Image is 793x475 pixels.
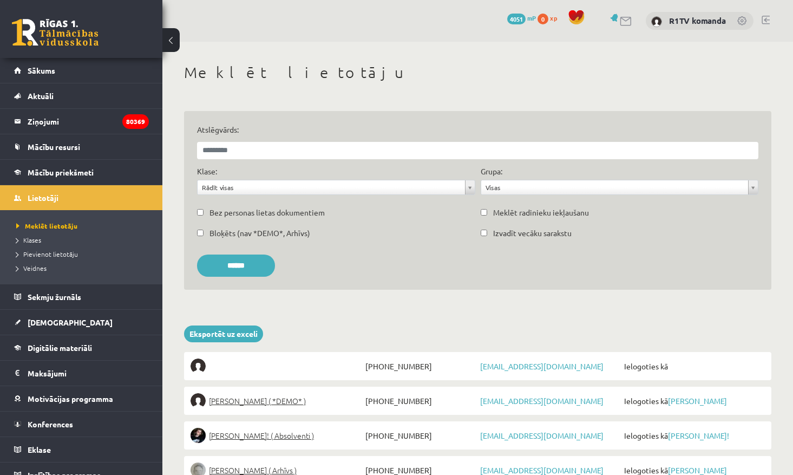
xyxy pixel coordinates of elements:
[14,83,149,108] a: Aktuāli
[28,419,73,429] span: Konferences
[28,292,81,302] span: Sekmju žurnāls
[16,264,47,272] span: Veidnes
[28,142,80,152] span: Mācību resursi
[28,91,54,101] span: Aktuāli
[14,109,149,134] a: Ziņojumi80369
[14,310,149,335] a: [DEMOGRAPHIC_DATA]
[28,193,58,203] span: Lietotāji
[197,166,217,177] label: Klase:
[28,445,51,454] span: Eklase
[507,14,536,22] a: 4051 mP
[486,180,744,194] span: Visas
[28,66,55,75] span: Sākums
[16,249,152,259] a: Pievienot lietotāju
[14,386,149,411] a: Motivācijas programma
[538,14,548,24] span: 0
[14,412,149,437] a: Konferences
[28,109,149,134] legend: Ziņojumi
[480,361,604,371] a: [EMAIL_ADDRESS][DOMAIN_NAME]
[668,465,727,475] a: [PERSON_NAME]
[669,15,726,26] a: R1TV komanda
[480,465,604,475] a: [EMAIL_ADDRESS][DOMAIN_NAME]
[651,16,662,27] img: R1TV komanda
[28,317,113,327] span: [DEMOGRAPHIC_DATA]
[493,227,572,239] label: Izvadīt vecāku sarakstu
[14,284,149,309] a: Sekmju žurnāls
[507,14,526,24] span: 4051
[16,235,152,245] a: Klases
[668,396,727,406] a: [PERSON_NAME]
[14,134,149,159] a: Mācību resursi
[184,326,263,342] a: Eksportēt uz exceli
[12,19,99,46] a: Rīgas 1. Tālmācības vidusskola
[122,114,149,129] i: 80369
[621,359,765,374] span: Ielogoties kā
[527,14,536,22] span: mP
[197,124,758,135] label: Atslēgvārds:
[16,263,152,273] a: Veidnes
[481,166,502,177] label: Grupa:
[16,221,152,231] a: Meklēt lietotāju
[209,227,310,239] label: Bloķēts (nav *DEMO*, Arhīvs)
[28,167,94,177] span: Mācību priekšmeti
[28,394,113,404] span: Motivācijas programma
[493,207,589,218] label: Meklēt radinieku iekļaušanu
[28,361,149,386] legend: Maksājumi
[14,58,149,83] a: Sākums
[16,222,77,230] span: Meklēt lietotāju
[363,428,477,443] span: [PHONE_NUMBER]
[191,428,363,443] a: [PERSON_NAME]! ( Absolventi )
[28,343,92,353] span: Digitālie materiāli
[209,428,314,443] span: [PERSON_NAME]! ( Absolventi )
[363,359,477,374] span: [PHONE_NUMBER]
[668,431,729,440] a: [PERSON_NAME]!
[191,428,206,443] img: Sofija Anrio-Karlauska!
[184,63,771,82] h1: Meklēt lietotāju
[209,393,306,408] span: [PERSON_NAME] ( *DEMO* )
[480,431,604,440] a: [EMAIL_ADDRESS][DOMAIN_NAME]
[16,250,78,258] span: Pievienot lietotāju
[621,428,765,443] span: Ielogoties kā
[550,14,557,22] span: xp
[14,160,149,185] a: Mācību priekšmeti
[363,393,477,408] span: [PHONE_NUMBER]
[621,393,765,408] span: Ielogoties kā
[538,14,562,22] a: 0 xp
[209,207,325,218] label: Bez personas lietas dokumentiem
[14,437,149,462] a: Eklase
[202,180,461,194] span: Rādīt visas
[16,236,41,244] span: Klases
[14,361,149,386] a: Maksājumi
[14,185,149,210] a: Lietotāji
[191,393,206,408] img: Elīna Elizabete Ancveriņa
[198,180,475,194] a: Rādīt visas
[14,335,149,360] a: Digitālie materiāli
[191,393,363,408] a: [PERSON_NAME] ( *DEMO* )
[480,396,604,406] a: [EMAIL_ADDRESS][DOMAIN_NAME]
[481,180,758,194] a: Visas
